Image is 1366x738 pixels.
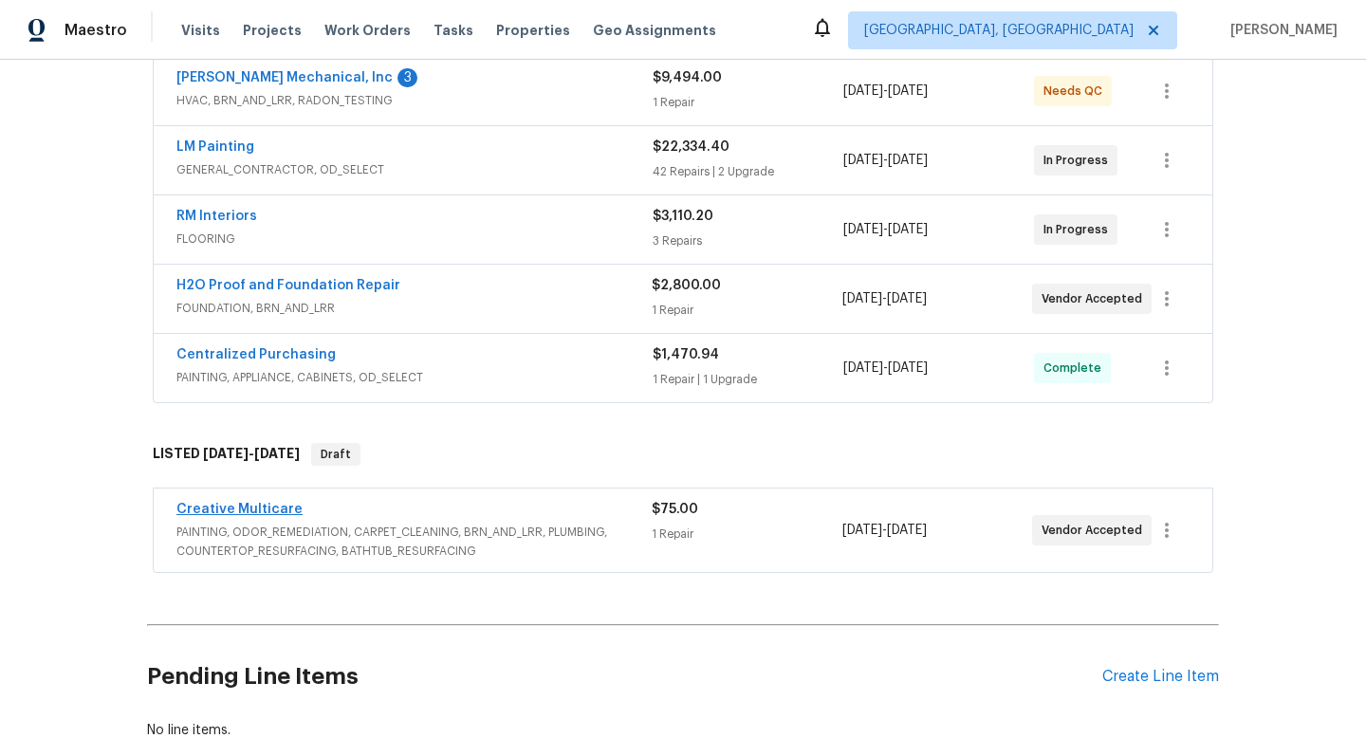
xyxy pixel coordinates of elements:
[243,21,302,40] span: Projects
[313,445,359,464] span: Draft
[176,299,652,318] span: FOUNDATION, BRN_AND_LRR
[888,154,928,167] span: [DATE]
[1223,21,1338,40] span: [PERSON_NAME]
[147,424,1219,485] div: LISTED [DATE]-[DATE]Draft
[176,140,254,154] a: LM Painting
[176,279,400,292] a: H2O Proof and Foundation Repair
[652,525,841,544] div: 1 Repair
[153,443,300,466] h6: LISTED
[147,633,1102,721] h2: Pending Line Items
[254,447,300,460] span: [DATE]
[653,93,843,112] div: 1 Repair
[1102,668,1219,686] div: Create Line Item
[843,151,928,170] span: -
[176,210,257,223] a: RM Interiors
[1042,289,1150,308] span: Vendor Accepted
[843,82,928,101] span: -
[843,223,883,236] span: [DATE]
[1043,359,1109,378] span: Complete
[888,361,928,375] span: [DATE]
[653,370,843,389] div: 1 Repair | 1 Upgrade
[1043,151,1116,170] span: In Progress
[1043,82,1110,101] span: Needs QC
[842,521,927,540] span: -
[324,21,411,40] span: Work Orders
[181,21,220,40] span: Visits
[653,162,843,181] div: 42 Repairs | 2 Upgrade
[176,368,653,387] span: PAINTING, APPLIANCE, CABINETS, OD_SELECT
[1043,220,1116,239] span: In Progress
[496,21,570,40] span: Properties
[176,71,393,84] a: [PERSON_NAME] Mechanical, Inc
[652,279,721,292] span: $2,800.00
[1042,521,1150,540] span: Vendor Accepted
[653,210,713,223] span: $3,110.20
[176,160,653,179] span: GENERAL_CONTRACTOR, OD_SELECT
[653,140,729,154] span: $22,334.40
[887,292,927,305] span: [DATE]
[176,91,653,110] span: HVAC, BRN_AND_LRR, RADON_TESTING
[843,84,883,98] span: [DATE]
[397,68,417,87] div: 3
[888,84,928,98] span: [DATE]
[176,230,653,249] span: FLOORING
[652,301,841,320] div: 1 Repair
[593,21,716,40] span: Geo Assignments
[203,447,300,460] span: -
[176,503,303,516] a: Creative Multicare
[653,71,722,84] span: $9,494.00
[843,220,928,239] span: -
[434,24,473,37] span: Tasks
[888,223,928,236] span: [DATE]
[887,524,927,537] span: [DATE]
[843,359,928,378] span: -
[843,154,883,167] span: [DATE]
[176,348,336,361] a: Centralized Purchasing
[653,348,719,361] span: $1,470.94
[65,21,127,40] span: Maestro
[842,289,927,308] span: -
[842,524,882,537] span: [DATE]
[864,21,1134,40] span: [GEOGRAPHIC_DATA], [GEOGRAPHIC_DATA]
[842,292,882,305] span: [DATE]
[176,523,652,561] span: PAINTING, ODOR_REMEDIATION, CARPET_CLEANING, BRN_AND_LRR, PLUMBING, COUNTERTOP_RESURFACING, BATHT...
[652,503,698,516] span: $75.00
[203,447,249,460] span: [DATE]
[653,231,843,250] div: 3 Repairs
[843,361,883,375] span: [DATE]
